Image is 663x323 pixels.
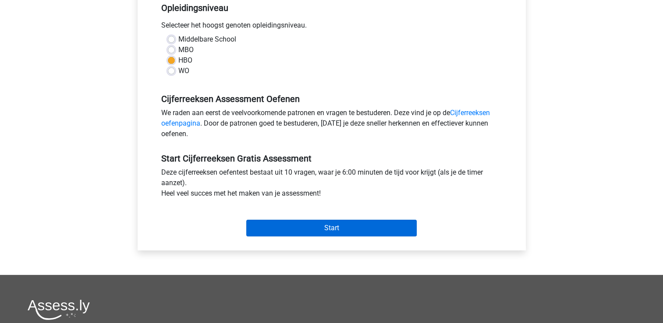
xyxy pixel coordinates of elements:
label: WO [178,66,189,76]
label: MBO [178,45,194,55]
label: HBO [178,55,192,66]
input: Start [246,220,417,236]
img: Assessly logo [28,299,90,320]
label: Middelbare School [178,34,236,45]
h5: Cijferreeksen Assessment Oefenen [161,94,502,104]
div: We raden aan eerst de veelvoorkomende patronen en vragen te bestuderen. Deze vind je op de . Door... [155,108,509,143]
h5: Start Cijferreeksen Gratis Assessment [161,153,502,164]
div: Deze cijferreeksen oefentest bestaat uit 10 vragen, waar je 6:00 minuten de tijd voor krijgt (als... [155,167,509,202]
div: Selecteer het hoogst genoten opleidingsniveau. [155,20,509,34]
